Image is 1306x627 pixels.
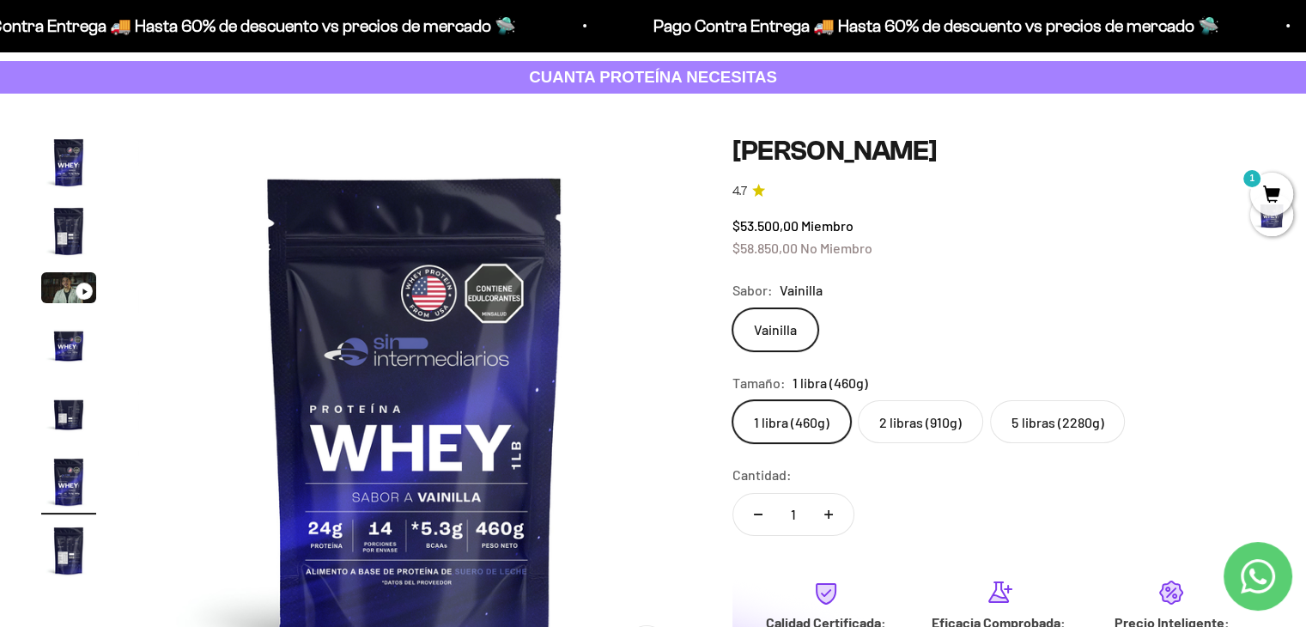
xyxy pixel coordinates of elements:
[41,272,96,308] button: Ir al artículo 3
[41,204,96,264] button: Ir al artículo 2
[804,494,853,535] button: Aumentar cantidad
[41,386,96,446] button: Ir al artículo 5
[41,523,96,583] button: Ir al artículo 7
[780,279,823,301] span: Vainilla
[21,201,355,247] div: La confirmación de la pureza de los ingredientes.
[732,240,798,256] span: $58.850,00
[652,12,1218,40] p: Pago Contra Entrega 🚚 Hasta 60% de descuento vs precios de mercado 🛸
[41,135,96,190] img: Proteína Whey - Vainilla
[41,454,96,514] button: Ir al artículo 6
[21,132,355,162] div: Más detalles sobre la fecha exacta de entrega.
[732,372,786,394] legend: Tamaño:
[732,182,747,201] span: 4.7
[21,82,355,128] div: Un aval de expertos o estudios clínicos en la página.
[529,68,777,86] strong: CUANTA PROTEÍNA NECESITAS
[732,135,1265,167] h1: [PERSON_NAME]
[41,386,96,441] img: Proteína Whey - Vainilla
[279,256,355,285] button: Enviar
[732,279,773,301] legend: Sabor:
[41,523,96,578] img: Proteína Whey - Vainilla
[733,494,783,535] button: Reducir cantidad
[1242,168,1262,189] mark: 1
[281,256,354,285] span: Enviar
[21,167,355,197] div: Un mensaje de garantía de satisfacción visible.
[41,135,96,195] button: Ir al artículo 1
[732,182,1265,201] a: 4.74.7 de 5.0 estrellas
[21,27,355,67] p: ¿Qué te daría la seguridad final para añadir este producto a tu carrito?
[41,317,96,377] button: Ir al artículo 4
[41,204,96,259] img: Proteína Whey - Vainilla
[732,464,792,486] label: Cantidad:
[41,454,96,509] img: Proteína Whey - Vainilla
[801,217,853,234] span: Miembro
[1250,186,1293,205] a: 1
[793,372,868,394] span: 1 libra (460g)
[41,317,96,372] img: Proteína Whey - Vainilla
[800,240,872,256] span: No Miembro
[732,217,799,234] span: $53.500,00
